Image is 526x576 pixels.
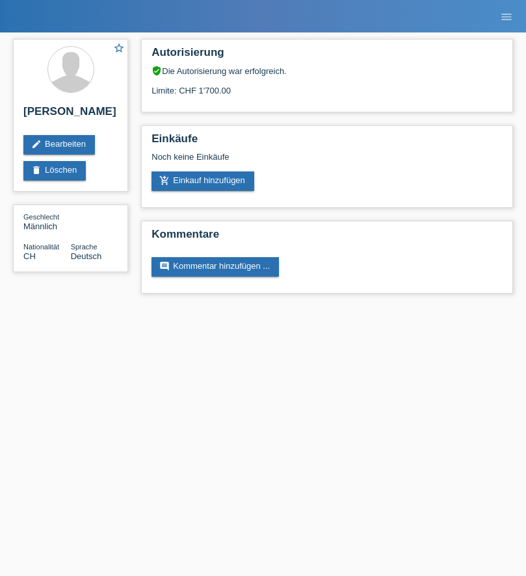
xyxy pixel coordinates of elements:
[493,12,519,20] a: menu
[71,251,102,261] span: Deutsch
[159,261,170,271] i: comment
[23,212,71,231] div: Männlich
[151,152,503,171] div: Noch keine Einkäufe
[71,243,98,251] span: Sprache
[23,243,59,251] span: Nationalität
[23,251,36,261] span: Schweiz
[151,257,279,277] a: commentKommentar hinzufügen ...
[151,66,162,76] i: verified_user
[500,10,513,23] i: menu
[23,105,118,125] h2: [PERSON_NAME]
[151,46,503,66] h2: Autorisierung
[113,42,125,54] i: star_border
[159,175,170,186] i: add_shopping_cart
[151,171,254,191] a: add_shopping_cartEinkauf hinzufügen
[151,132,503,152] h2: Einkäufe
[23,135,95,155] a: editBearbeiten
[31,165,42,175] i: delete
[151,228,503,247] h2: Kommentare
[151,66,503,76] div: Die Autorisierung war erfolgreich.
[31,139,42,149] i: edit
[113,42,125,56] a: star_border
[23,161,86,181] a: deleteLöschen
[23,213,59,221] span: Geschlecht
[151,76,503,95] div: Limite: CHF 1'700.00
